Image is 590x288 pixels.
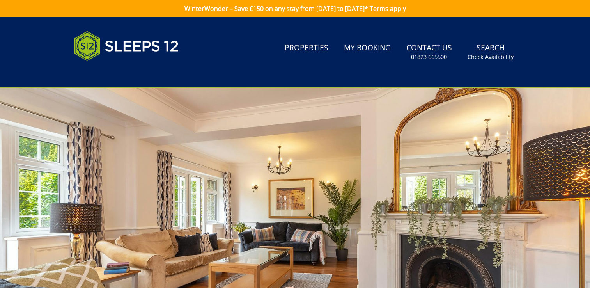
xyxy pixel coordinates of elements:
[468,53,514,61] small: Check Availability
[70,70,152,77] iframe: Customer reviews powered by Trustpilot
[464,39,517,65] a: SearchCheck Availability
[282,39,331,57] a: Properties
[411,53,447,61] small: 01823 665500
[74,27,179,66] img: Sleeps 12
[341,39,394,57] a: My Booking
[403,39,455,65] a: Contact Us01823 665500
